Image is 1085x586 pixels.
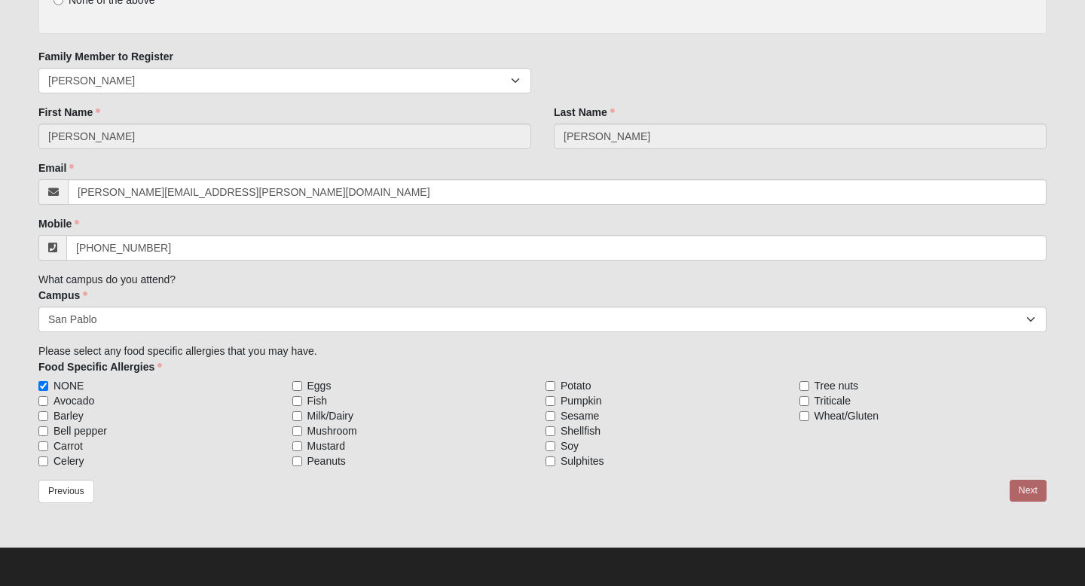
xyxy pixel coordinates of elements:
[561,453,604,468] span: Sulphites
[38,288,87,303] label: Campus
[799,396,809,406] input: Triticale
[53,453,84,468] span: Celery
[546,411,555,421] input: Sesame
[38,411,48,421] input: Barley
[546,426,555,436] input: Shellfish
[561,408,599,423] span: Sesame
[53,378,84,393] span: NONE
[292,426,302,436] input: Mushroom
[546,381,555,391] input: Potato
[561,423,601,438] span: Shellfish
[561,378,591,393] span: Potato
[53,408,84,423] span: Barley
[38,456,48,466] input: Celery
[307,438,346,453] span: Mustard
[38,105,100,120] label: First Name
[38,216,79,231] label: Mobile
[38,396,48,406] input: Avocado
[292,396,302,406] input: Fish
[307,423,357,438] span: Mushroom
[292,456,302,466] input: Peanuts
[561,438,579,453] span: Soy
[307,408,353,423] span: Milk/Dairy
[292,381,302,391] input: Eggs
[307,393,327,408] span: Fish
[38,359,162,374] label: Food Specific Allergies
[815,393,851,408] span: Triticale
[292,411,302,421] input: Milk/Dairy
[799,411,809,421] input: Wheat/Gluten
[38,160,74,175] label: Email
[307,453,346,468] span: Peanuts
[799,381,809,391] input: Tree nuts
[554,105,615,120] label: Last Name
[546,396,555,406] input: Pumpkin
[38,426,48,436] input: Bell pepper
[292,441,302,451] input: Mustard
[53,423,107,438] span: Bell pepper
[561,393,601,408] span: Pumpkin
[546,456,555,466] input: Sulphites
[53,393,94,408] span: Avocado
[38,480,94,503] a: Previous
[38,381,48,391] input: NONE
[815,378,859,393] span: Tree nuts
[38,49,173,64] label: Family Member to Register
[307,378,332,393] span: Eggs
[38,441,48,451] input: Carrot
[53,438,83,453] span: Carrot
[546,441,555,451] input: Soy
[815,408,879,423] span: Wheat/Gluten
